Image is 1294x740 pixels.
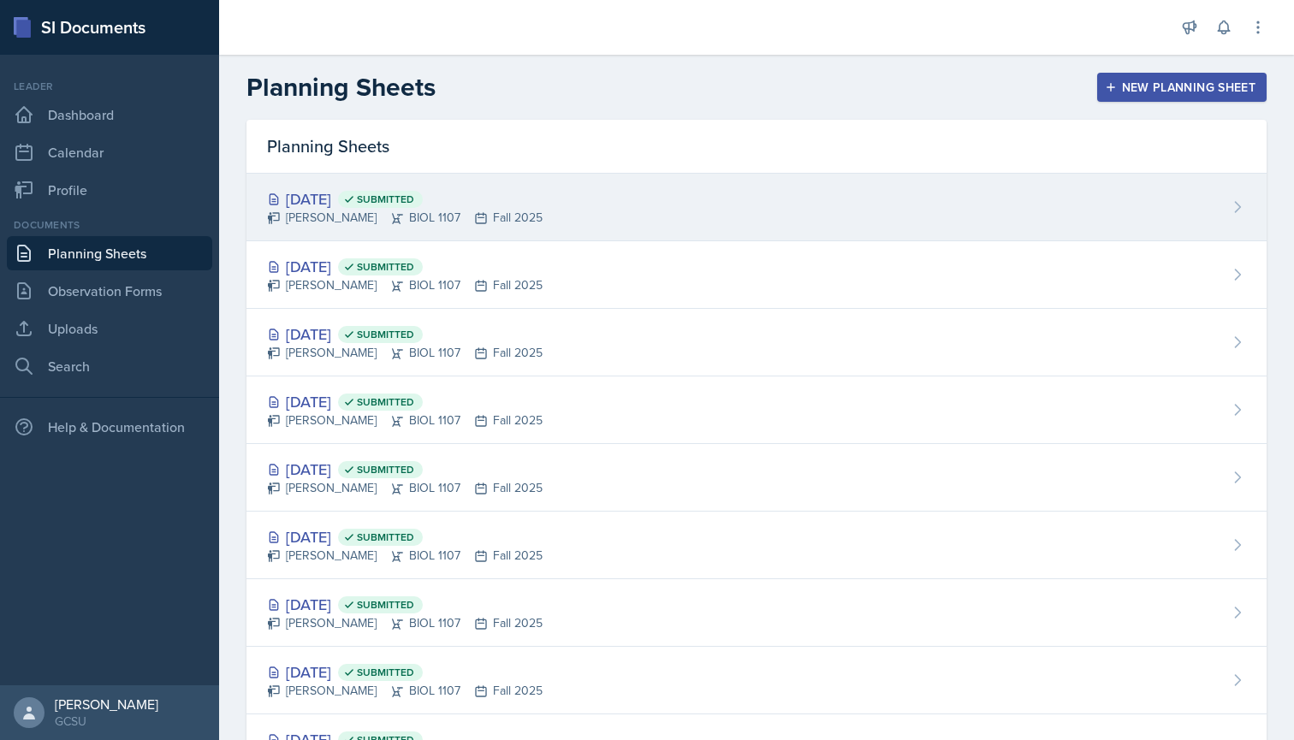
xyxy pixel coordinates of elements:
a: Uploads [7,311,212,346]
div: [DATE] [267,660,543,684]
div: [DATE] [267,187,543,210]
a: Planning Sheets [7,236,212,270]
a: Dashboard [7,98,212,132]
a: [DATE] Submitted [PERSON_NAME]BIOL 1107Fall 2025 [246,174,1267,241]
div: Planning Sheets [246,120,1267,174]
div: GCSU [55,713,158,730]
div: [DATE] [267,458,543,481]
a: Profile [7,173,212,207]
div: [PERSON_NAME] BIOL 1107 Fall 2025 [267,411,543,429]
a: [DATE] Submitted [PERSON_NAME]BIOL 1107Fall 2025 [246,444,1267,512]
h2: Planning Sheets [246,72,436,103]
div: [PERSON_NAME] BIOL 1107 Fall 2025 [267,614,543,632]
a: [DATE] Submitted [PERSON_NAME]BIOL 1107Fall 2025 [246,309,1267,376]
div: [DATE] [267,323,543,346]
span: Submitted [357,530,414,544]
span: Submitted [357,192,414,206]
div: [PERSON_NAME] BIOL 1107 Fall 2025 [267,479,543,497]
span: Submitted [357,666,414,679]
div: [DATE] [267,525,543,548]
a: [DATE] Submitted [PERSON_NAME]BIOL 1107Fall 2025 [246,512,1267,579]
div: Documents [7,217,212,233]
span: Submitted [357,328,414,341]
span: Submitted [357,598,414,612]
a: [DATE] Submitted [PERSON_NAME]BIOL 1107Fall 2025 [246,579,1267,647]
span: Submitted [357,395,414,409]
a: [DATE] Submitted [PERSON_NAME]BIOL 1107Fall 2025 [246,647,1267,714]
div: [PERSON_NAME] BIOL 1107 Fall 2025 [267,682,543,700]
div: Leader [7,79,212,94]
div: [PERSON_NAME] BIOL 1107 Fall 2025 [267,547,543,565]
div: [PERSON_NAME] BIOL 1107 Fall 2025 [267,209,543,227]
a: Search [7,349,212,383]
a: [DATE] Submitted [PERSON_NAME]BIOL 1107Fall 2025 [246,376,1267,444]
div: [PERSON_NAME] BIOL 1107 Fall 2025 [267,276,543,294]
div: [DATE] [267,390,543,413]
div: New Planning Sheet [1108,80,1255,94]
a: Calendar [7,135,212,169]
div: [DATE] [267,255,543,278]
div: [DATE] [267,593,543,616]
button: New Planning Sheet [1097,73,1267,102]
span: Submitted [357,463,414,477]
div: Help & Documentation [7,410,212,444]
div: [PERSON_NAME] [55,696,158,713]
span: Submitted [357,260,414,274]
a: [DATE] Submitted [PERSON_NAME]BIOL 1107Fall 2025 [246,241,1267,309]
a: Observation Forms [7,274,212,308]
div: [PERSON_NAME] BIOL 1107 Fall 2025 [267,344,543,362]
